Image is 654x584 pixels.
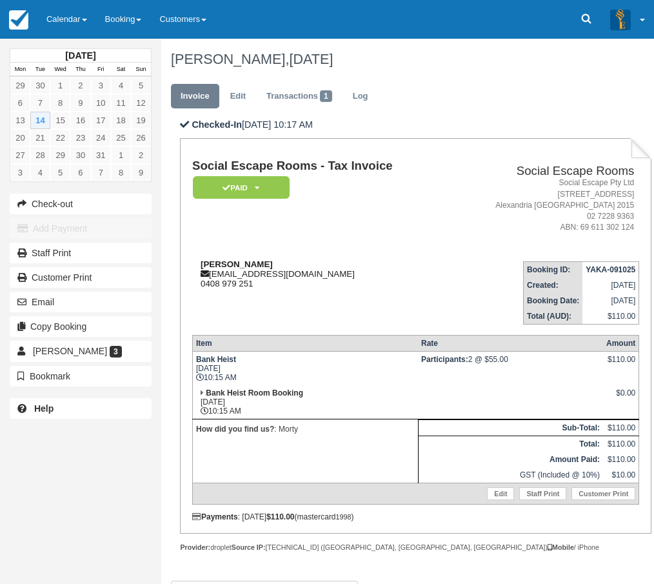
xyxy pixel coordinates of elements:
a: 2 [131,146,151,164]
img: A3 [610,9,631,30]
a: [PERSON_NAME] 3 [10,341,152,361]
strong: [PERSON_NAME] [201,259,273,269]
b: Help [34,403,54,414]
th: Created: [524,277,583,293]
strong: Payments [192,512,238,521]
a: 4 [111,77,131,94]
a: 29 [10,77,30,94]
div: $110.00 [606,355,635,374]
strong: Bank Heist [196,355,236,364]
a: 6 [10,94,30,112]
a: Staff Print [10,243,152,263]
a: 30 [30,77,50,94]
a: 9 [131,164,151,181]
a: 23 [70,129,90,146]
div: : [DATE] (mastercard ) [192,512,639,521]
a: Invoice [171,84,219,109]
h2: Social Escape Rooms [454,165,635,178]
a: 22 [50,129,70,146]
a: 18 [111,112,131,129]
a: 5 [131,77,151,94]
th: Mon [10,63,30,77]
small: 1998 [336,513,352,521]
a: Customer Print [10,267,152,288]
button: Add Payment [10,218,152,239]
address: Social Escape Pty Ltd [STREET_ADDRESS] Alexandria [GEOGRAPHIC_DATA] 2015 02 7228 9363 ABN: 69 611... [454,177,635,233]
strong: $110.00 [266,512,294,521]
a: 13 [10,112,30,129]
td: [DATE] 10:15 AM [192,352,418,386]
th: Item [192,336,418,352]
th: Sat [111,63,131,77]
a: 11 [111,94,131,112]
a: 31 [91,146,111,164]
a: 5 [50,164,70,181]
td: $110.00 [582,308,639,325]
a: 7 [30,94,50,112]
a: 15 [50,112,70,129]
a: 1 [111,146,131,164]
p: [DATE] 10:17 AM [180,118,651,132]
button: Copy Booking [10,316,152,337]
a: 21 [30,129,50,146]
span: [PERSON_NAME] [33,346,107,356]
a: 19 [131,112,151,129]
td: GST (Included @ 10%) [418,467,603,483]
a: 8 [50,94,70,112]
strong: How did you find us? [196,425,274,434]
a: Log [343,84,378,109]
a: 7 [91,164,111,181]
a: 8 [111,164,131,181]
a: 10 [91,94,111,112]
th: Total (AUD): [524,308,583,325]
h1: [PERSON_NAME], [171,52,642,67]
span: [DATE] [289,51,333,67]
td: [DATE] [582,277,639,293]
a: 27 [10,146,30,164]
th: Wed [50,63,70,77]
h1: Social Escape Rooms - Tax Invoice [192,159,449,173]
th: Thu [70,63,90,77]
th: Total: [418,436,603,452]
a: Staff Print [519,487,566,500]
td: [DATE] 10:15 AM [192,385,418,419]
strong: Mobile [548,543,574,551]
a: Edit [221,84,255,109]
a: 20 [10,129,30,146]
td: $10.00 [603,467,639,483]
a: 3 [91,77,111,94]
b: Checked-In [192,119,242,130]
a: 14 [30,112,50,129]
a: Edit [487,487,514,500]
strong: Source IP: [232,543,266,551]
a: 16 [70,112,90,129]
a: 4 [30,164,50,181]
a: Customer Print [571,487,635,500]
th: Rate [418,336,603,352]
th: Tue [30,63,50,77]
th: Amount Paid: [418,452,603,467]
td: $110.00 [603,420,639,436]
th: Amount [603,336,639,352]
button: Email [10,292,152,312]
th: Sub-Total: [418,420,603,436]
a: 28 [30,146,50,164]
td: [DATE] [582,293,639,308]
button: Check-out [10,194,152,214]
a: 26 [131,129,151,146]
th: Booking Date: [524,293,583,308]
a: 30 [70,146,90,164]
div: $0.00 [606,388,635,408]
a: Paid [192,176,285,199]
a: Help [10,398,152,419]
a: 1 [50,77,70,94]
span: 3 [110,346,122,357]
th: Sun [131,63,151,77]
th: Fri [91,63,111,77]
em: Paid [193,176,290,199]
a: 17 [91,112,111,129]
img: checkfront-main-nav-mini-logo.png [9,10,28,30]
a: 12 [131,94,151,112]
a: 6 [70,164,90,181]
td: 2 @ $55.00 [418,352,603,386]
